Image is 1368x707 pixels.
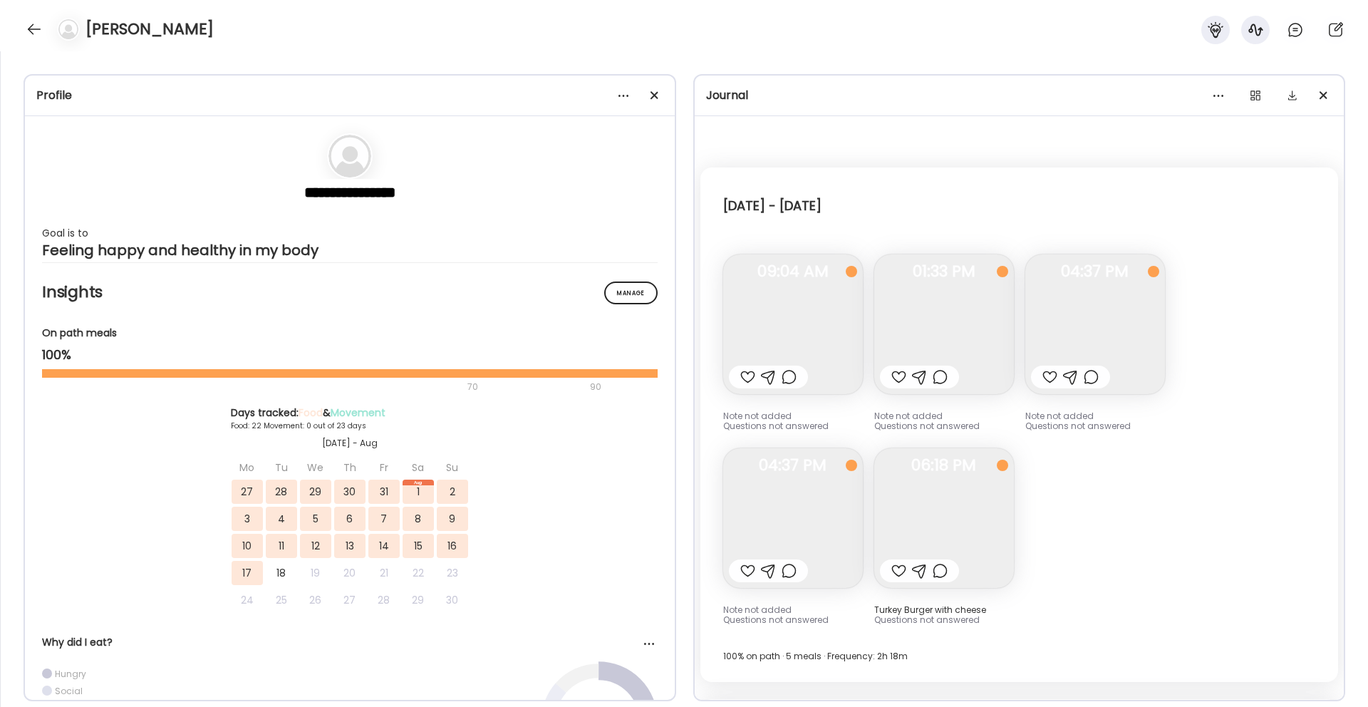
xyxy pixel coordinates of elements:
[232,507,263,531] div: 3
[874,265,1014,278] span: 01:33 PM
[334,455,366,480] div: Th
[42,225,658,242] div: Goal is to
[58,19,78,39] img: bg-avatar-default.svg
[368,561,400,585] div: 21
[266,534,297,558] div: 11
[42,378,586,396] div: 70
[403,480,434,485] div: Aug
[42,282,658,303] h2: Insights
[328,135,371,177] img: bg-avatar-default.svg
[231,437,469,450] div: [DATE] - Aug
[874,459,1014,472] span: 06:18 PM
[300,534,331,558] div: 12
[368,588,400,612] div: 28
[42,635,658,650] div: Why did I eat?
[334,534,366,558] div: 13
[403,480,434,504] div: 1
[300,588,331,612] div: 26
[232,480,263,504] div: 27
[723,604,792,616] span: Note not added
[331,406,385,420] span: Movement
[1025,265,1165,278] span: 04:37 PM
[1025,410,1094,422] span: Note not added
[42,242,658,259] div: Feeling happy and healthy in my body
[403,561,434,585] div: 22
[723,197,822,215] div: [DATE] - [DATE]
[231,420,469,431] div: Food: 22 Movement: 0 out of 23 days
[334,561,366,585] div: 20
[437,534,468,558] div: 16
[403,588,434,612] div: 29
[723,410,792,422] span: Note not added
[723,265,863,278] span: 09:04 AM
[368,455,400,480] div: Fr
[368,507,400,531] div: 7
[334,588,366,612] div: 27
[55,668,86,680] div: Hungry
[231,406,469,420] div: Days tracked: &
[232,455,263,480] div: Mo
[300,561,331,585] div: 19
[723,459,863,472] span: 04:37 PM
[403,534,434,558] div: 15
[1025,420,1131,432] span: Questions not answered
[266,480,297,504] div: 28
[437,507,468,531] div: 9
[437,480,468,504] div: 2
[300,480,331,504] div: 29
[266,588,297,612] div: 25
[437,588,468,612] div: 30
[437,455,468,480] div: Su
[723,614,829,626] span: Questions not answered
[42,346,658,363] div: 100%
[874,614,980,626] span: Questions not answered
[266,561,297,585] div: 18
[55,685,83,697] div: Social
[723,420,829,432] span: Questions not answered
[334,507,366,531] div: 6
[437,561,468,585] div: 23
[874,605,1014,615] div: Turkey Burger with cheese
[85,18,214,41] h4: [PERSON_NAME]
[232,561,263,585] div: 17
[266,507,297,531] div: 4
[36,87,663,104] div: Profile
[403,507,434,531] div: 8
[232,588,263,612] div: 24
[368,480,400,504] div: 31
[232,534,263,558] div: 10
[334,480,366,504] div: 30
[42,326,658,341] div: On path meals
[299,406,323,420] span: Food
[604,282,658,304] div: Manage
[723,648,1316,665] div: 100% on path · 5 meals · Frequency: 2h 18m
[300,507,331,531] div: 5
[874,410,943,422] span: Note not added
[403,455,434,480] div: Sa
[706,87,1333,104] div: Journal
[266,455,297,480] div: Tu
[368,534,400,558] div: 14
[874,420,980,432] span: Questions not answered
[300,455,331,480] div: We
[589,378,603,396] div: 90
